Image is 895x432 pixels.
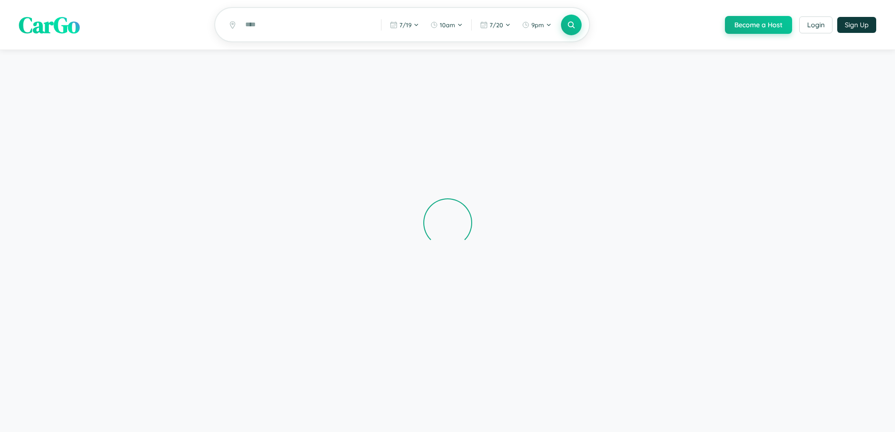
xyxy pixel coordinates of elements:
[475,17,515,32] button: 7/20
[385,17,424,32] button: 7/19
[517,17,556,32] button: 9pm
[426,17,467,32] button: 10am
[399,21,412,29] span: 7 / 19
[19,9,80,40] span: CarGo
[440,21,455,29] span: 10am
[531,21,544,29] span: 9pm
[725,16,792,34] button: Become a Host
[490,21,503,29] span: 7 / 20
[837,17,876,33] button: Sign Up
[799,16,833,33] button: Login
